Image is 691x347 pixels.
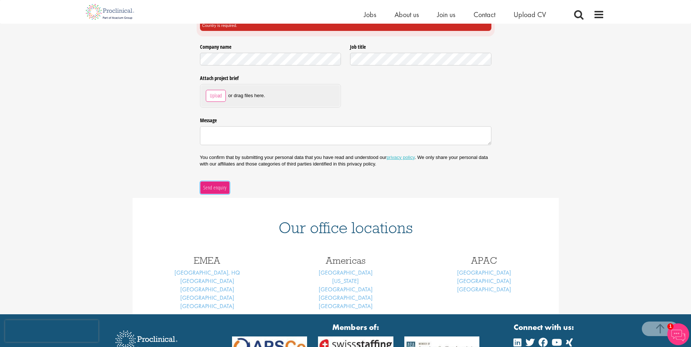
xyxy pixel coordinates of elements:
[200,154,491,167] p: You confirm that by submitting your personal data that you have read and understood our . We only...
[180,286,234,293] a: [GEOGRAPHIC_DATA]
[180,294,234,302] a: [GEOGRAPHIC_DATA]
[457,277,511,285] a: [GEOGRAPHIC_DATA]
[319,302,373,310] a: [GEOGRAPHIC_DATA]
[364,10,376,19] a: Jobs
[228,92,265,99] span: or drag files here.
[200,21,491,31] div: Country is required.
[457,269,511,276] a: [GEOGRAPHIC_DATA]
[203,184,227,192] span: Send enquiry
[457,286,511,293] a: [GEOGRAPHIC_DATA]
[282,256,409,265] h3: Americas
[144,256,271,265] h3: EMEA
[319,269,373,276] a: [GEOGRAPHIC_DATA]
[514,322,576,333] strong: Connect with us:
[174,269,240,276] a: [GEOGRAPHIC_DATA], HQ
[667,323,674,330] span: 1
[319,286,373,293] a: [GEOGRAPHIC_DATA]
[420,256,548,265] h3: APAC
[474,10,495,19] a: Contact
[350,41,491,51] label: Job title
[667,323,689,345] img: Chatbot
[5,320,98,342] iframe: reCAPTCHA
[144,220,548,236] h1: Our office locations
[200,115,491,124] label: Message
[232,322,480,333] strong: Members of:
[209,92,222,100] span: Upload
[180,302,234,310] a: [GEOGRAPHIC_DATA]
[394,10,419,19] a: About us
[206,90,226,101] button: Upload
[200,72,341,82] label: Attach project brief
[180,277,234,285] a: [GEOGRAPHIC_DATA]
[200,181,230,194] button: Send enquiry
[386,155,415,160] a: privacy policy
[437,10,455,19] a: Join us
[319,294,373,302] a: [GEOGRAPHIC_DATA]
[332,277,359,285] a: [US_STATE]
[200,41,341,51] label: Company name
[514,10,546,19] a: Upload CV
